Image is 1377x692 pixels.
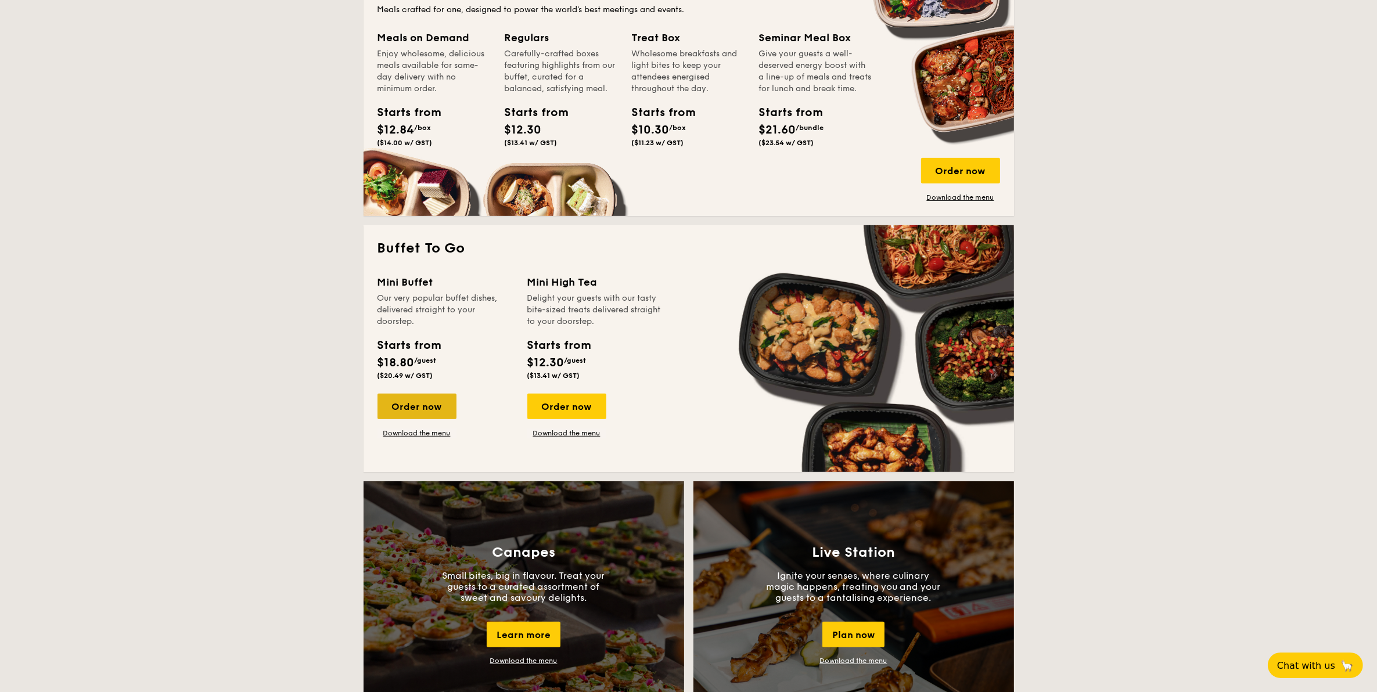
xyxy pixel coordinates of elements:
[492,545,555,561] h3: Canapes
[632,30,745,46] div: Treat Box
[527,394,606,419] div: Order now
[670,124,686,132] span: /box
[565,356,587,365] span: /guest
[527,428,606,438] a: Download the menu
[437,570,611,603] p: Small bites, big in flavour. Treat your guests to a curated assortment of sweet and savoury delig...
[377,372,433,380] span: ($20.49 w/ GST)
[632,48,745,95] div: Wholesome breakfasts and light bites to keep your attendees energised throughout the day.
[527,356,565,370] span: $12.30
[759,139,814,147] span: ($23.54 w/ GST)
[487,622,560,647] div: Learn more
[505,48,618,95] div: Carefully-crafted boxes featuring highlights from our buffet, curated for a balanced, satisfying ...
[767,570,941,603] p: Ignite your senses, where culinary magic happens, treating you and your guests to a tantalising e...
[1277,660,1335,671] span: Chat with us
[632,104,684,121] div: Starts from
[505,139,558,147] span: ($13.41 w/ GST)
[1340,659,1354,672] span: 🦙
[1268,653,1363,678] button: Chat with us🦙
[527,372,580,380] span: ($13.41 w/ GST)
[812,545,895,561] h3: Live Station
[415,356,437,365] span: /guest
[505,30,618,46] div: Regulars
[377,48,491,95] div: Enjoy wholesome, delicious meals available for same-day delivery with no minimum order.
[759,30,872,46] div: Seminar Meal Box
[527,293,663,327] div: Delight your guests with our tasty bite-sized treats delivered straight to your doorstep.
[377,356,415,370] span: $18.80
[377,4,1000,16] div: Meals crafted for one, designed to power the world's best meetings and events.
[377,30,491,46] div: Meals on Demand
[377,428,456,438] a: Download the menu
[820,657,887,665] a: Download the menu
[527,337,591,354] div: Starts from
[759,123,796,137] span: $21.60
[759,48,872,95] div: Give your guests a well-deserved energy boost with a line-up of meals and treats for lunch and br...
[921,158,1000,183] div: Order now
[632,139,684,147] span: ($11.23 w/ GST)
[759,104,811,121] div: Starts from
[377,123,415,137] span: $12.84
[377,394,456,419] div: Order now
[505,104,557,121] div: Starts from
[377,104,430,121] div: Starts from
[377,293,513,327] div: Our very popular buffet dishes, delivered straight to your doorstep.
[822,622,885,647] div: Plan now
[377,337,441,354] div: Starts from
[921,193,1000,202] a: Download the menu
[632,123,670,137] span: $10.30
[527,274,663,290] div: Mini High Tea
[377,139,433,147] span: ($14.00 w/ GST)
[377,274,513,290] div: Mini Buffet
[377,239,1000,258] h2: Buffet To Go
[796,124,824,132] span: /bundle
[415,124,432,132] span: /box
[490,657,558,665] a: Download the menu
[505,123,542,137] span: $12.30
